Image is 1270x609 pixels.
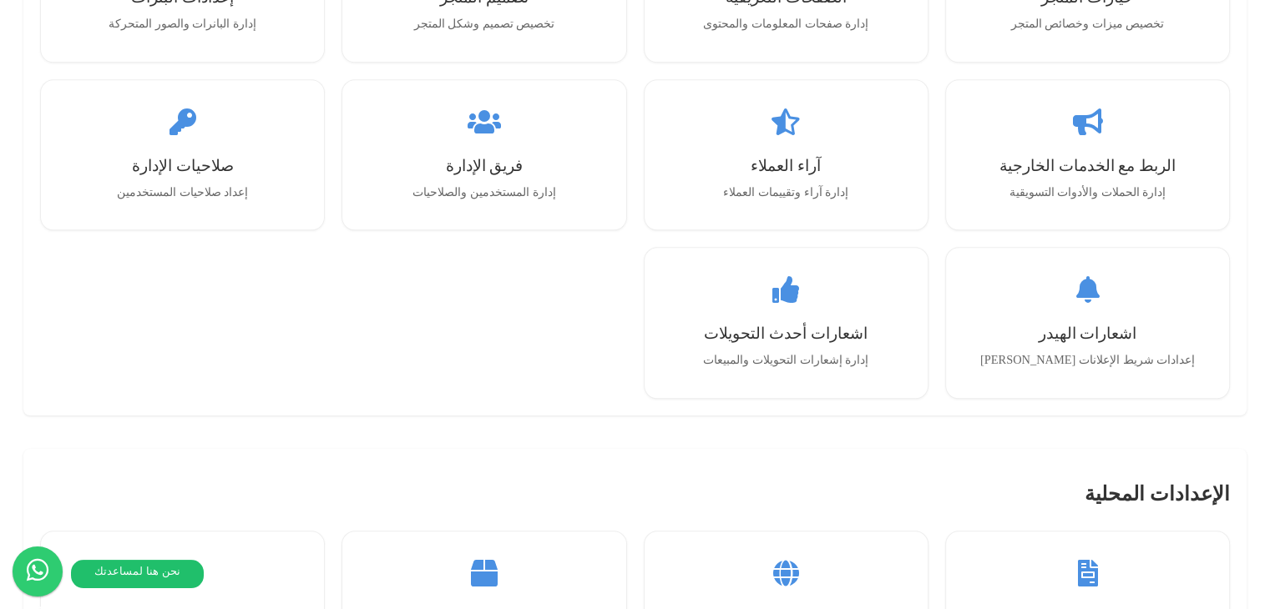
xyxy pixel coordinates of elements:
p: تخصيص تصميم وشكل المتجر [371,15,597,33]
a: آراء العملاءإدارة آراء وتقييمات العملاء [656,92,916,219]
p: إدارة إشعارات التحويلات والمبيعات [673,351,899,370]
a: الربط مع الخدمات الخارجيةإدارة الحملات والأدوات التسويقية [958,92,1217,219]
p: إدارة الحملات والأدوات التسويقية [974,184,1201,202]
h3: صلاحيات الإدارة [69,156,296,175]
h3: اشعارات الهيدر [974,324,1201,343]
p: إدارة صفحات المعلومات والمحتوى [673,15,899,33]
a: صلاحيات الإدارةإعداد صلاحيات المستخدمين [53,92,312,219]
h3: فريق الإدارة [371,156,597,175]
p: إدارة المستخدمين والصلاحيات [371,184,597,202]
h3: الربط مع الخدمات الخارجية [974,156,1201,175]
p: إدارة آراء وتقييمات العملاء [673,184,899,202]
h3: آراء العملاء [673,156,899,175]
a: اشعارات أحدث التحويلاتإدارة إشعارات التحويلات والمبيعات [656,259,916,386]
h2: الإعدادات المحلية [40,482,1230,514]
a: فريق الإدارةإدارة المستخدمين والصلاحيات [354,92,614,219]
p: إعداد صلاحيات المستخدمين [69,184,296,202]
h3: اشعارات أحدث التحويلات [673,324,899,343]
p: إدارة البانرات والصور المتحركة [69,15,296,33]
a: اشعارات الهيدرإعدادات شريط الإعلانات [PERSON_NAME] [958,259,1217,386]
p: إعدادات شريط الإعلانات [PERSON_NAME] [974,351,1201,370]
p: تخصيص ميزات وخصائص المتجر [974,15,1201,33]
